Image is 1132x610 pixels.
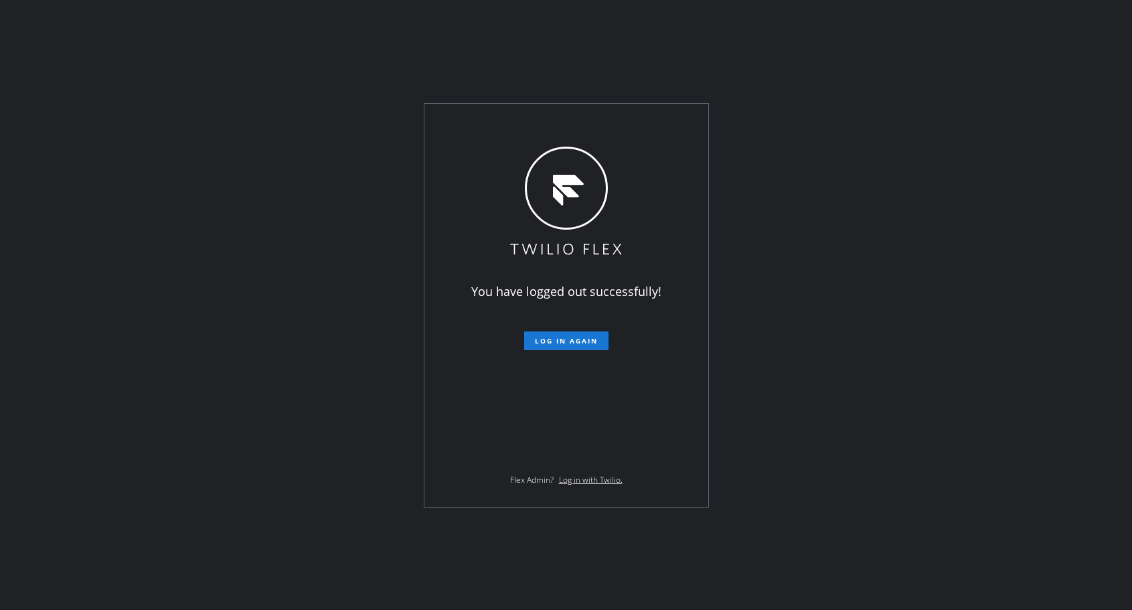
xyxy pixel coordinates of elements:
[524,331,609,350] button: Log in again
[510,474,554,485] span: Flex Admin?
[559,474,623,485] a: Log in with Twilio.
[535,336,598,346] span: Log in again
[471,283,661,299] span: You have logged out successfully!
